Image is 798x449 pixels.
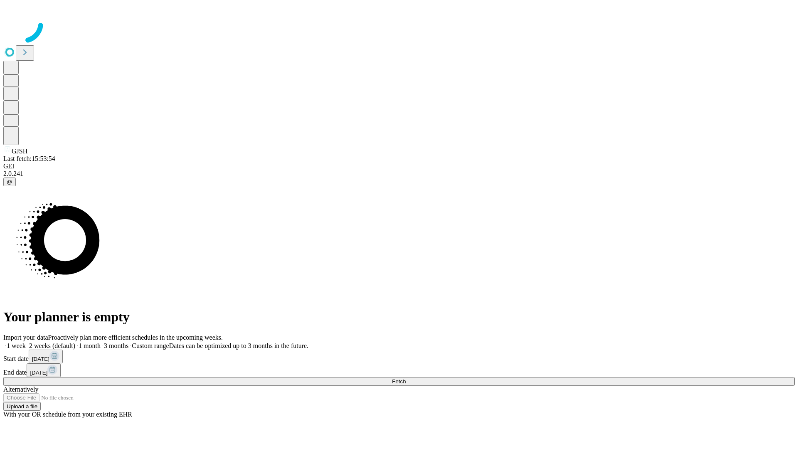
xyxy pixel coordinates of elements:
[169,342,308,349] span: Dates can be optimized up to 3 months in the future.
[3,163,795,170] div: GEI
[30,370,47,376] span: [DATE]
[48,334,223,341] span: Proactively plan more efficient schedules in the upcoming weeks.
[3,386,38,393] span: Alternatively
[3,178,16,186] button: @
[3,334,48,341] span: Import your data
[3,402,41,411] button: Upload a file
[3,170,795,178] div: 2.0.241
[79,342,101,349] span: 1 month
[7,342,26,349] span: 1 week
[32,356,49,362] span: [DATE]
[3,155,55,162] span: Last fetch: 15:53:54
[29,350,63,363] button: [DATE]
[392,378,406,385] span: Fetch
[27,363,61,377] button: [DATE]
[3,411,132,418] span: With your OR schedule from your existing EHR
[7,179,12,185] span: @
[104,342,128,349] span: 3 months
[132,342,169,349] span: Custom range
[3,363,795,377] div: End date
[3,377,795,386] button: Fetch
[12,148,27,155] span: GJSH
[3,350,795,363] div: Start date
[29,342,75,349] span: 2 weeks (default)
[3,309,795,325] h1: Your planner is empty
